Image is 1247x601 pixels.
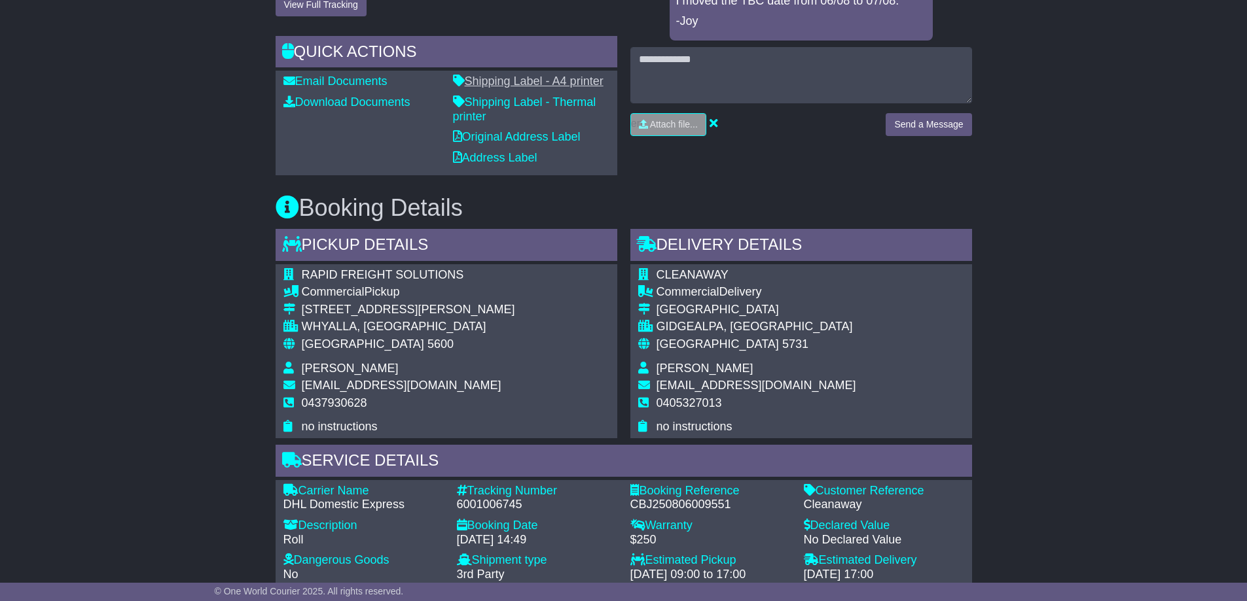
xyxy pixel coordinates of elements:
div: Cleanaway [804,498,964,512]
div: [DATE] 17:00 [804,568,964,582]
span: no instructions [302,420,378,433]
div: Estimated Pickup [630,553,791,568]
div: Booking Date [457,519,617,533]
div: Tracking Number [457,484,617,498]
div: [DATE] 14:49 [457,533,617,547]
a: Address Label [453,151,537,164]
span: Commercial [302,285,365,298]
button: Send a Message [886,113,971,136]
div: Estimated Delivery [804,553,964,568]
div: Declared Value [804,519,964,533]
span: [PERSON_NAME] [302,362,399,375]
a: Original Address Label [453,130,581,143]
span: Commercial [657,285,719,298]
span: No [283,568,298,581]
a: Shipping Label - A4 printer [453,75,604,88]
span: RAPID FREIGHT SOLUTIONS [302,268,464,281]
span: 0405327013 [657,396,722,409]
div: Roll [283,533,444,547]
div: Customer Reference [804,484,964,498]
div: Booking Reference [630,484,791,498]
div: CBJ250806009551 [630,498,791,512]
span: [GEOGRAPHIC_DATA] [657,337,779,351]
div: Pickup [302,285,515,300]
div: Pickup Details [276,229,617,264]
div: Quick Actions [276,36,617,71]
div: Delivery Details [630,229,972,264]
span: 5600 [427,337,454,351]
span: 0437930628 [302,396,367,409]
span: CLEANAWAY [657,268,729,281]
span: [EMAIL_ADDRESS][DOMAIN_NAME] [302,379,501,392]
a: Email Documents [283,75,388,88]
div: Shipment type [457,553,617,568]
div: [GEOGRAPHIC_DATA] [657,303,856,317]
span: no instructions [657,420,732,433]
div: Delivery [657,285,856,300]
a: Shipping Label - Thermal printer [453,95,596,123]
div: DHL Domestic Express [283,498,444,512]
span: 3rd Party [457,568,505,581]
div: Description [283,519,444,533]
div: [DATE] 09:00 to 17:00 [630,568,791,582]
div: No Declared Value [804,533,964,547]
div: 6001006745 [457,498,617,512]
div: $250 [630,533,791,547]
div: [STREET_ADDRESS][PERSON_NAME] [302,303,515,317]
div: Warranty [630,519,791,533]
span: © One World Courier 2025. All rights reserved. [215,586,404,596]
h3: Booking Details [276,195,972,221]
div: WHYALLA, [GEOGRAPHIC_DATA] [302,320,515,334]
a: Download Documents [283,95,410,109]
div: GIDGEALPA, [GEOGRAPHIC_DATA] [657,320,856,334]
div: Carrier Name [283,484,444,498]
span: [PERSON_NAME] [657,362,753,375]
span: 5731 [782,337,808,351]
span: [GEOGRAPHIC_DATA] [302,337,424,351]
div: Service Details [276,445,972,480]
span: [EMAIL_ADDRESS][DOMAIN_NAME] [657,379,856,392]
div: Dangerous Goods [283,553,444,568]
p: -Joy [676,14,926,29]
